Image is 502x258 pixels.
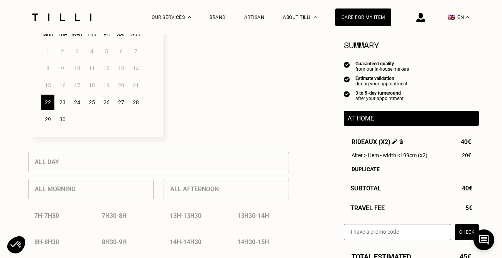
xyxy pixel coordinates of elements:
img: login icon [416,13,425,22]
a: Care for my item [335,8,391,26]
span: 20€ [462,152,471,158]
span: 40€ [461,138,471,146]
span: 40€ [462,185,472,192]
img: Dropdown menu [188,16,191,18]
div: 22 [41,95,54,110]
img: Delete [399,139,404,144]
img: Tilli seamstress service logo [29,14,94,21]
div: during your appointment [355,81,407,87]
div: Duplicate [352,166,471,172]
a: Brand [210,15,226,20]
div: 28 [129,95,142,110]
span: 🇬🇧 [448,14,455,21]
div: 29 [41,112,54,127]
span: Rideaux (x2) [352,138,404,146]
img: menu déroulant [466,16,469,18]
img: Edit [392,139,397,144]
div: from our in-house makers [355,66,409,72]
div: 24 [70,95,84,110]
div: Travel fee [344,204,479,212]
div: 25 [85,95,98,110]
div: 26 [100,95,113,110]
div: 3 to 5-day turnaround [355,90,404,96]
button: Check [455,224,479,240]
div: after your appointment [355,96,404,101]
img: icon list info [344,76,350,83]
div: 23 [56,95,69,110]
div: 30 [56,112,69,127]
span: Alter > Hem - width <199cm (x2) [352,152,428,158]
div: 27 [114,95,128,110]
span: 5€ [465,204,472,212]
div: Estimate validation [355,76,407,81]
section: Summary [344,39,479,51]
div: Subtotal [344,185,479,192]
div: Guaranteed quality [355,61,409,66]
img: icon list info [344,90,350,97]
a: Artisan [244,15,265,20]
img: About dropdown menu [314,16,317,18]
input: I have a promo code [344,224,451,240]
p: At home [348,115,475,122]
img: icon list info [344,61,350,68]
